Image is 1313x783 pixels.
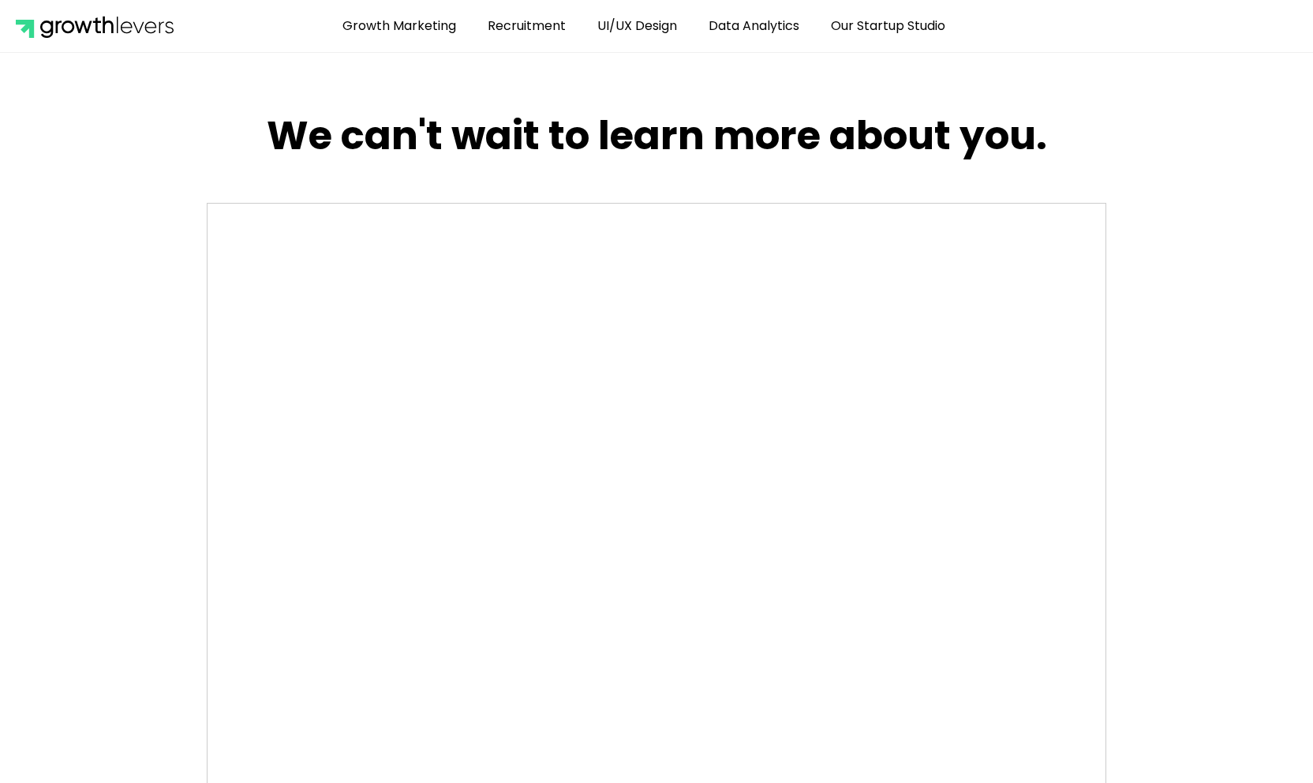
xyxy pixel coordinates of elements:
[476,8,578,44] a: Recruitment
[697,8,811,44] a: Data Analytics
[207,116,1106,155] h2: We can't wait to learn more about you.
[331,8,468,44] a: Growth Marketing
[208,8,1079,44] nav: Menu
[585,8,689,44] a: UI/UX Design
[819,8,957,44] a: Our Startup Studio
